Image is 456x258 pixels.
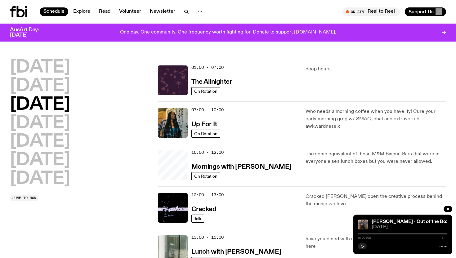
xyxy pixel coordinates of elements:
button: [DATE] [10,115,70,132]
p: deep hours. [306,65,446,73]
button: [DATE] [10,78,70,95]
a: Newsletter [146,7,179,16]
span: 10:00 - 12:00 [191,149,224,155]
a: Schedule [40,7,68,16]
button: [DATE] [10,96,70,113]
span: On Rotation [194,174,217,178]
button: [DATE] [10,152,70,169]
span: [DATE] [372,225,447,229]
a: Volunteer [115,7,145,16]
a: Mornings with [PERSON_NAME] [191,162,291,170]
span: 0:00:00 [358,236,371,239]
button: [DATE] [10,59,70,76]
a: Explore [69,7,94,16]
a: On Rotation [191,172,220,180]
button: [DATE] [10,170,70,188]
p: Cracked [PERSON_NAME] open the creative process behind the music we love [306,193,446,208]
a: Cracked [191,205,217,213]
button: Support Us [405,7,446,16]
a: Up For It [191,120,217,128]
h3: Up For It [191,121,217,128]
img: Logo for Podcast Cracked. Black background, with white writing, with glass smashing graphics [158,193,188,223]
h3: Lunch with [PERSON_NAME] [191,249,281,255]
span: 07:00 - 10:00 [191,107,224,113]
a: On Rotation [191,87,220,95]
a: Talk [191,215,204,223]
button: [DATE] [10,133,70,150]
span: Talk [194,216,201,221]
h3: Cracked [191,206,217,213]
p: The sonic equivalent of those M&M Biscuit Bars that were in everyone else's lunch boxes but you w... [306,150,446,165]
img: Kate Saap & Nicole Pingon [358,220,368,229]
a: The Allnighter [191,78,232,85]
button: On AirReal to Reel [343,7,400,16]
p: have you dined with us before? we do things a little differently here [306,235,446,250]
span: 13:00 - 15:00 [191,234,224,240]
span: On Rotation [194,131,217,136]
a: On Rotation [191,130,220,138]
h3: The Allnighter [191,79,232,85]
a: [PERSON_NAME] - Out of the Box [372,219,449,224]
h3: AusArt Day: [DATE] [10,27,50,38]
span: On Rotation [194,89,217,93]
span: Support Us [409,9,434,15]
a: Read [95,7,114,16]
a: Lunch with [PERSON_NAME] [191,247,281,255]
button: Jump to now [10,195,39,201]
span: Jump to now [12,196,36,200]
span: -:--:-- [434,236,447,239]
p: Who needs a morning coffee when you have Ify! Cure your early morning grog w/ SMAC, chat and extr... [306,108,446,130]
span: 01:00 - 07:00 [191,64,224,70]
h3: Mornings with [PERSON_NAME] [191,164,291,170]
img: Ify - a Brown Skin girl with black braided twists, looking up to the side with her tongue stickin... [158,108,188,138]
p: One day. One community. One frequency worth fighting for. Donate to support [DOMAIN_NAME]. [120,30,336,35]
span: 12:00 - 13:00 [191,192,224,198]
a: Radio presenter Ben Hansen sits in front of a wall of photos and an fbi radio sign. Film photo. B... [158,150,188,180]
